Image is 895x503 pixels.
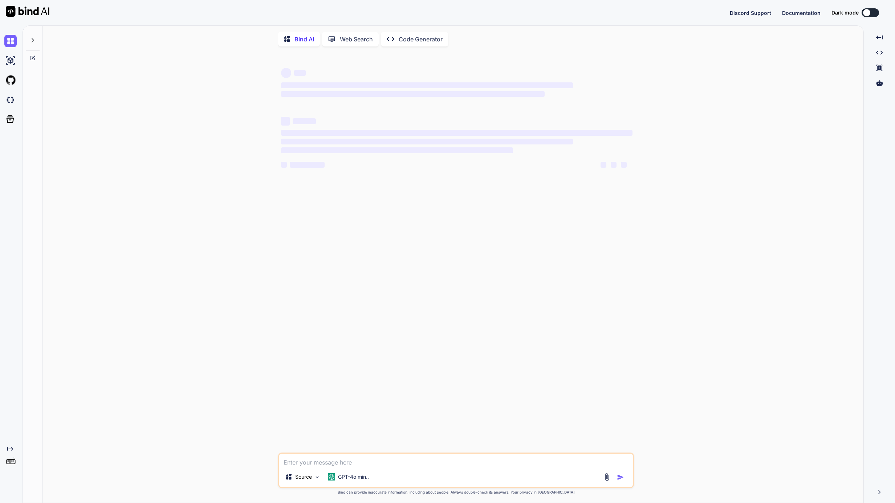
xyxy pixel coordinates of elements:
[782,9,821,17] button: Documentation
[782,10,821,16] span: Documentation
[730,10,771,16] span: Discord Support
[399,35,443,44] p: Code Generator
[295,473,312,480] p: Source
[281,130,632,136] span: ‌
[6,6,49,17] img: Bind AI
[621,162,627,168] span: ‌
[617,474,624,481] img: icon
[338,473,369,480] p: GPT-4o min..
[278,490,634,495] p: Bind can provide inaccurate information, including about people. Always double-check its answers....
[281,147,513,153] span: ‌
[314,474,320,480] img: Pick Models
[601,162,606,168] span: ‌
[328,473,335,480] img: GPT-4o mini
[281,68,291,78] span: ‌
[281,117,290,126] span: ‌
[611,162,617,168] span: ‌
[340,35,373,44] p: Web Search
[281,162,287,168] span: ‌
[281,91,545,97] span: ‌
[4,54,17,67] img: ai-studio
[831,9,859,16] span: Dark mode
[4,74,17,86] img: githubLight
[4,35,17,47] img: chat
[293,118,316,124] span: ‌
[4,94,17,106] img: darkCloudIdeIcon
[281,82,573,88] span: ‌
[294,35,314,44] p: Bind AI
[290,162,325,168] span: ‌
[730,9,771,17] button: Discord Support
[281,139,573,144] span: ‌
[603,473,611,481] img: attachment
[294,70,306,76] span: ‌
